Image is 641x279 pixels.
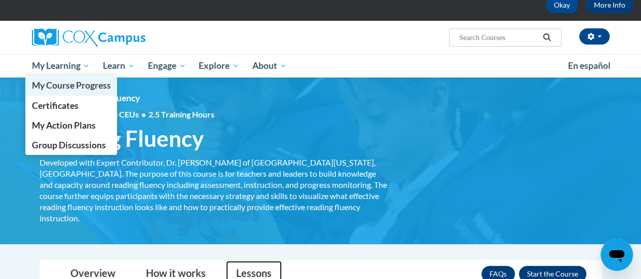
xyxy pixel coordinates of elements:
a: Group Discussions [25,135,118,155]
span: My Learning [31,60,90,72]
div: Main menu [24,54,617,77]
img: Cox Campus [32,28,145,47]
a: Explore [192,54,246,77]
span: 0.3 CEUs [106,109,214,120]
span: Learn [103,60,135,72]
span: 2.5 Training Hours [148,109,214,119]
span: Reading Fluency [40,125,204,152]
div: Developed with Expert Contributor, Dr. [PERSON_NAME] of [GEOGRAPHIC_DATA][US_STATE], [GEOGRAPHIC_... [40,157,389,224]
span: Explore [199,60,239,72]
span: About [252,60,287,72]
a: My Action Plans [25,115,118,135]
a: Learn [96,54,141,77]
input: Search Courses [458,31,539,44]
button: Account Settings [579,28,610,45]
span: Engage [148,60,186,72]
span: • [141,109,146,119]
iframe: Button to launch messaging window [600,238,633,271]
span: My Action Plans [31,120,95,131]
span: Certificates [31,100,78,111]
a: Engage [141,54,193,77]
span: En español [568,60,611,71]
span: Group Discussions [31,140,105,150]
a: About [246,54,293,77]
a: Certificates [25,96,118,115]
a: My Learning [25,54,97,77]
a: Cox Campus [32,28,214,47]
a: En español [561,55,617,76]
span: My Course Progress [31,80,110,91]
span: Reading Fluency [75,93,140,103]
a: My Course Progress [25,75,118,95]
button: Search [539,31,554,44]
